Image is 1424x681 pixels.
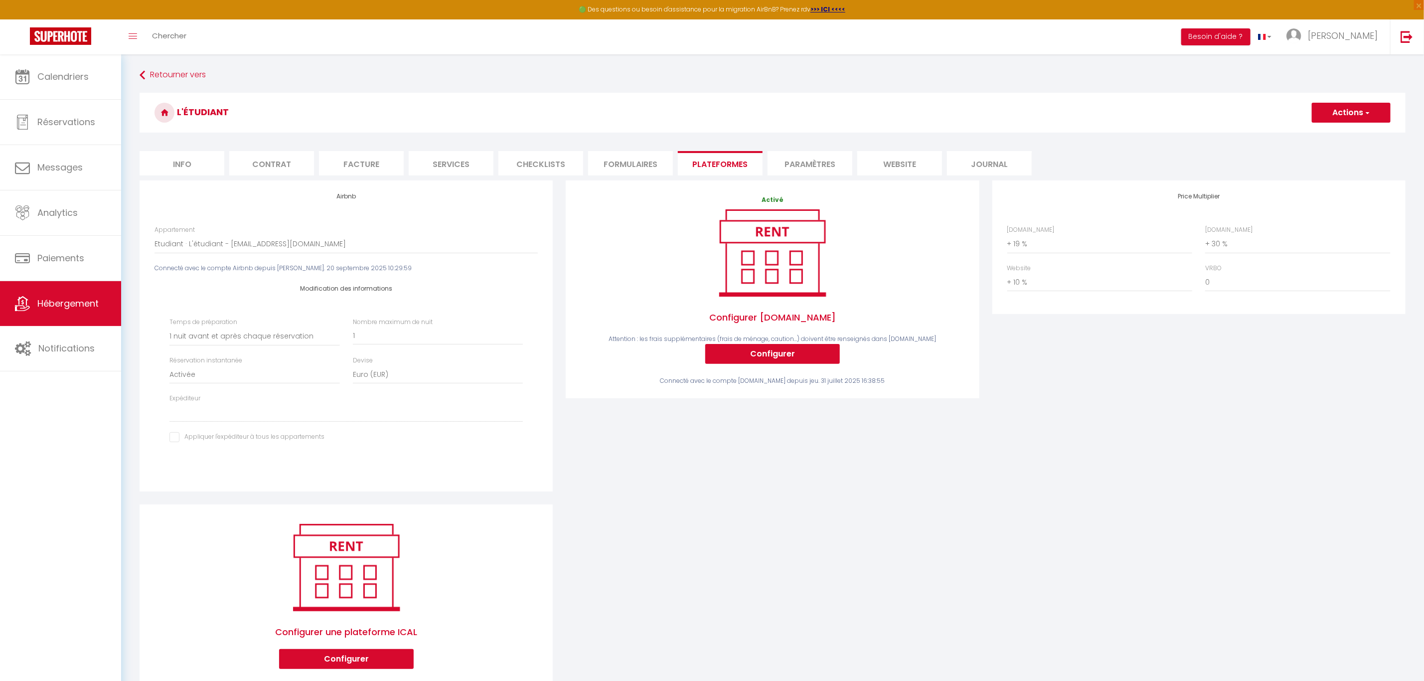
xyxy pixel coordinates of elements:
li: Formulaires [588,151,673,175]
span: Chercher [152,30,186,41]
div: Connecté avec le compte Airbnb depuis [PERSON_NAME]. 20 septembre 2025 10:29:59 [155,264,538,273]
h4: Price Multiplier [1007,193,1391,200]
span: Analytics [37,206,78,219]
h4: Airbnb [155,193,538,200]
li: Services [409,151,493,175]
button: Actions [1312,103,1391,123]
span: Notifications [38,342,95,354]
div: Connecté avec le compte [DOMAIN_NAME] depuis jeu. 31 juillet 2025 16:38:55 [581,376,964,386]
button: Besoin d'aide ? [1181,28,1251,45]
span: Configurer [DOMAIN_NAME] [581,301,964,335]
li: website [857,151,942,175]
label: Expéditeur [169,394,200,403]
span: Messages [37,161,83,173]
li: Plateformes [678,151,763,175]
img: rent.png [283,519,410,615]
label: Devise [353,356,373,365]
label: [DOMAIN_NAME] [1007,225,1055,235]
li: Info [140,151,224,175]
label: Temps de préparation [169,318,237,327]
span: [PERSON_NAME] [1308,29,1378,42]
img: rent.png [709,205,836,301]
a: ... [PERSON_NAME] [1279,19,1390,54]
li: Contrat [229,151,314,175]
li: Checklists [498,151,583,175]
img: logout [1401,30,1413,43]
a: >>> ICI <<<< [810,5,845,13]
li: Facture [319,151,404,175]
p: Activé [581,195,964,205]
span: Attention : les frais supplémentaires (frais de ménage, caution...) doivent être renseignés dans ... [609,335,936,343]
span: Réservations [37,116,95,128]
button: Configurer [279,649,414,669]
label: Nombre maximum de nuit [353,318,433,327]
span: Paiements [37,252,84,264]
img: Super Booking [30,27,91,45]
li: Journal [947,151,1032,175]
a: Chercher [145,19,194,54]
button: Configurer [705,344,840,364]
h3: L'étudiant [140,93,1406,133]
li: Paramètres [768,151,852,175]
label: Réservation instantanée [169,356,242,365]
h4: Modification des informations [169,285,523,292]
img: ... [1286,28,1301,43]
span: Hébergement [37,297,99,310]
a: Retourner vers [140,66,1406,84]
label: Website [1007,264,1031,273]
span: Calendriers [37,70,89,83]
label: [DOMAIN_NAME] [1205,225,1253,235]
label: Appartement [155,225,195,235]
label: VRBO [1205,264,1222,273]
span: Configurer une plateforme ICAL [155,615,538,649]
